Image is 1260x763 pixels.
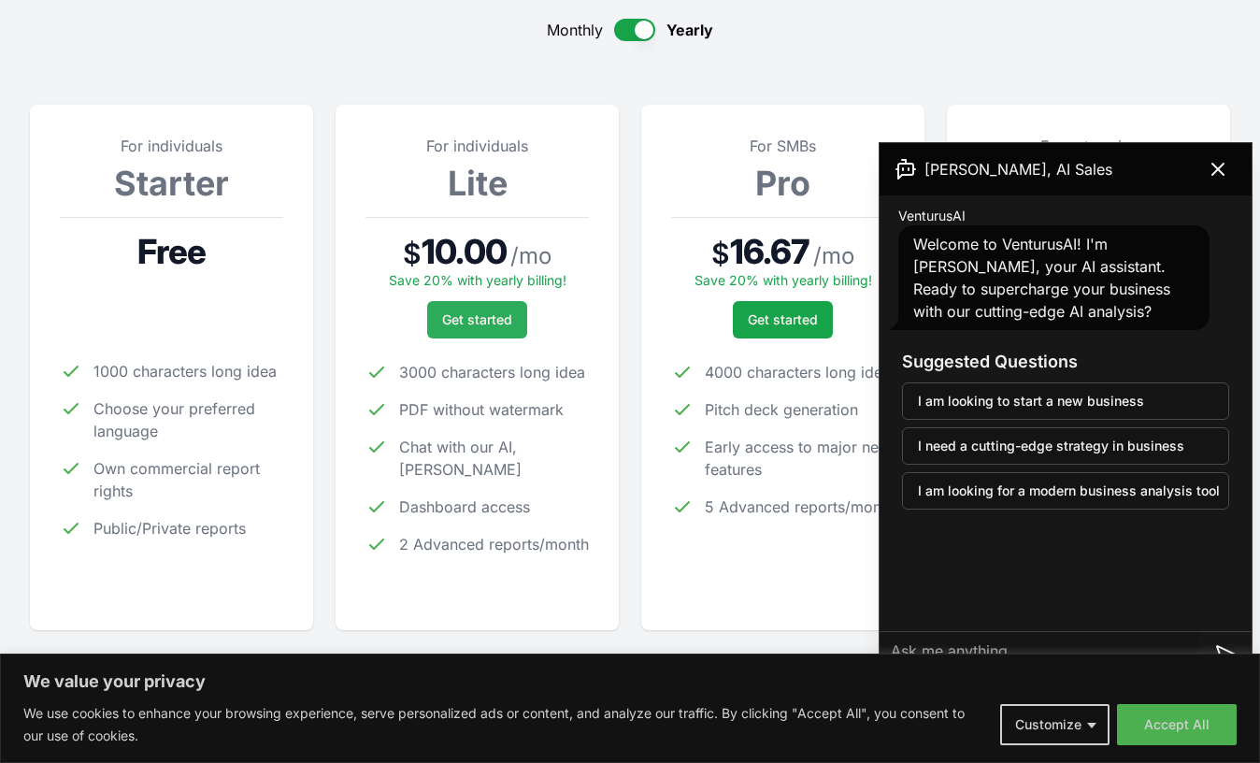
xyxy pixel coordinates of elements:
span: 3000 characters long idea [399,361,585,383]
span: Chat with our AI, [PERSON_NAME] [399,436,589,481]
h3: Starter [60,165,283,202]
span: 10.00 [422,233,507,270]
img: logo_orange.svg [30,30,45,45]
button: Accept All [1117,704,1237,745]
span: Choose your preferred language [93,397,283,442]
span: $ [711,237,730,270]
h3: Pro [671,165,895,202]
span: 4000 characters long idea [705,361,891,383]
span: Monthly [547,19,603,41]
span: Own commercial report rights [93,457,283,502]
span: [PERSON_NAME], AI Sales [924,158,1112,180]
p: We value your privacy [23,670,1237,693]
button: I am looking for a modern business analysis tool [902,472,1229,510]
p: For SMBs [671,135,895,157]
span: Pitch deck generation [705,398,858,421]
div: Domain Overview [71,110,167,122]
p: For enterprise [977,135,1200,157]
p: We use cookies to enhance your browsing experience, serve personalized ads or content, and analyz... [23,702,986,747]
button: Get started [427,301,527,338]
span: $ [403,237,422,270]
button: I need a cutting-edge strategy in business [902,427,1229,465]
img: tab_keywords_by_traffic_grey.svg [186,108,201,123]
span: Free [137,233,206,270]
span: Yearly [666,19,713,41]
div: Keywords by Traffic [207,110,315,122]
h3: Lite [365,165,589,202]
span: / mo [813,241,854,271]
span: 1000 characters long idea [93,360,277,382]
span: Early access to major new features [705,436,895,481]
button: Get started [733,301,833,338]
span: VenturusAI [898,207,966,225]
div: Domain: [DOMAIN_NAME] [49,49,206,64]
span: Get started [748,310,818,329]
span: Welcome to VenturusAI! I'm [PERSON_NAME], your AI assistant. Ready to supercharge your business w... [913,235,1170,321]
span: 5 Advanced reports/month [705,496,895,518]
span: Public/Private reports [93,517,246,540]
span: Get started [442,310,512,329]
img: website_grey.svg [30,49,45,64]
p: For individuals [60,135,283,157]
img: tab_domain_overview_orange.svg [50,108,65,123]
div: v 4.0.25 [52,30,92,45]
span: PDF without watermark [399,398,564,421]
span: 2 Advanced reports/month [399,533,589,555]
button: Customize [1000,704,1110,745]
button: I am looking to start a new business [902,382,1229,420]
span: 16.67 [730,233,810,270]
span: Dashboard access [399,496,530,518]
span: Save 20% with yearly billing! [389,272,566,288]
span: Save 20% with yearly billing! [694,272,872,288]
h3: Suggested Questions [902,349,1229,375]
p: For individuals [365,135,589,157]
span: / mo [510,241,551,271]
